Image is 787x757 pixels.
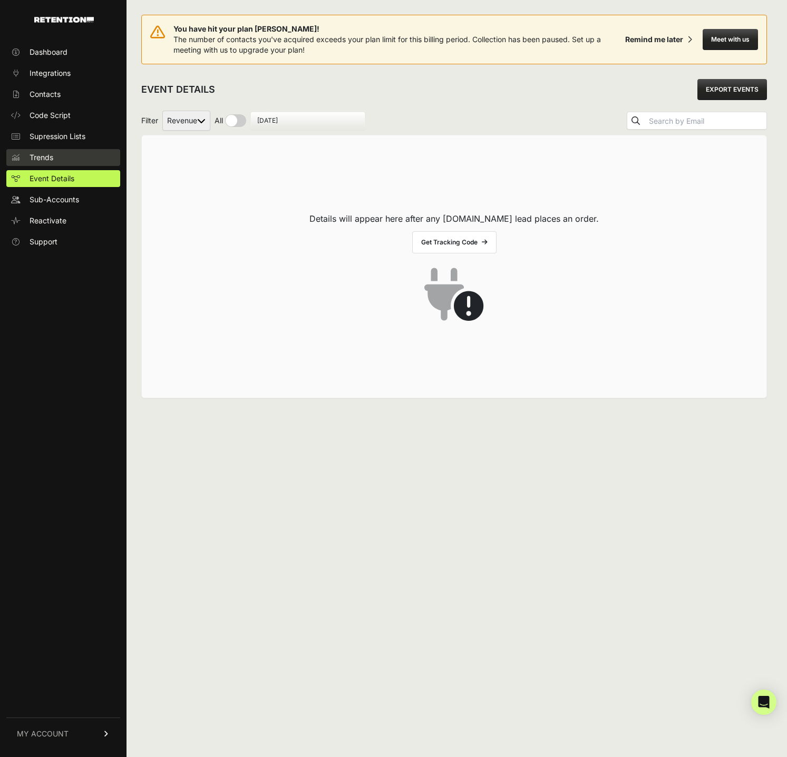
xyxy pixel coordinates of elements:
img: Retention.com [34,17,94,23]
span: MY ACCOUNT [17,729,69,739]
span: Event Details [30,173,74,184]
button: Meet with us [703,29,758,50]
span: Supression Lists [30,131,85,142]
span: Filter [141,115,158,126]
h2: EVENT DETAILS [141,82,215,97]
span: Contacts [30,89,61,100]
span: Dashboard [30,47,67,57]
span: Code Script [30,110,71,121]
select: Filter [162,111,210,131]
span: You have hit your plan [PERSON_NAME]! [173,24,621,34]
span: Reactivate [30,215,66,226]
a: MY ACCOUNT [6,717,120,750]
span: The number of contacts you've acquired exceeds your plan limit for this billing period. Collectio... [173,35,601,54]
a: Code Script [6,107,120,124]
a: Event Details [6,170,120,187]
input: Search by Email [647,114,766,129]
span: Trends [30,152,53,163]
a: Reactivate [6,212,120,229]
span: Sub-Accounts [30,194,79,205]
a: Support [6,233,120,250]
span: Support [30,237,57,247]
a: Dashboard [6,44,120,61]
a: Get Tracking Code [412,231,497,253]
a: Sub-Accounts [6,191,120,208]
a: Contacts [6,86,120,103]
div: Open Intercom Messenger [751,690,776,715]
a: Trends [6,149,120,166]
a: Supression Lists [6,128,120,145]
p: Details will appear here after any [DOMAIN_NAME] lead places an order. [309,212,599,225]
span: Integrations [30,68,71,78]
a: EXPORT EVENTS [697,79,767,100]
div: Remind me later [625,34,683,45]
a: Integrations [6,65,120,82]
button: Remind me later [621,30,696,49]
